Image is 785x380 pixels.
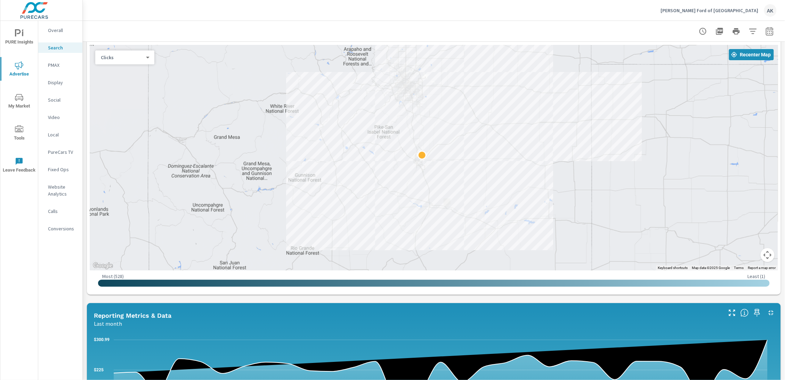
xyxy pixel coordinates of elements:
[734,266,744,270] a: Terms (opens in new tab)
[38,206,82,216] div: Calls
[48,27,77,34] p: Overall
[732,52,771,58] span: Recenter Map
[94,312,171,319] h5: Reporting Metrics & Data
[38,25,82,35] div: Overall
[761,248,775,262] button: Map camera controls
[2,125,36,142] span: Tools
[94,367,104,372] text: $225
[38,147,82,157] div: PureCars TV
[661,7,759,14] p: [PERSON_NAME] Ford of [GEOGRAPHIC_DATA]
[48,166,77,173] p: Fixed Ops
[48,62,77,69] p: PMAX
[48,79,77,86] p: Display
[748,266,776,270] a: Report a map error
[2,61,36,78] span: Advertise
[101,54,143,61] p: Clicks
[38,42,82,53] div: Search
[2,157,36,174] span: Leave Feedback
[48,44,77,51] p: Search
[38,182,82,199] div: Website Analytics
[752,307,763,318] span: Save this to your personalized report
[766,307,777,318] button: Minimize Widget
[729,49,774,60] button: Recenter Map
[38,95,82,105] div: Social
[2,93,36,110] span: My Market
[763,24,777,38] button: Select Date Range
[727,307,738,318] button: Make Fullscreen
[2,29,36,46] span: PURE Insights
[658,266,688,270] button: Keyboard shortcuts
[48,225,77,232] p: Conversions
[48,96,77,103] p: Social
[0,21,38,181] div: nav menu
[38,77,82,88] div: Display
[48,208,77,215] p: Calls
[38,112,82,122] div: Video
[764,4,777,17] div: AK
[102,273,124,279] p: Most ( 528 )
[48,131,77,138] p: Local
[746,24,760,38] button: Apply Filters
[38,164,82,175] div: Fixed Ops
[729,24,743,38] button: Print Report
[741,309,749,317] span: Understand Search data over time and see how metrics compare to each other.
[91,261,114,270] img: Google
[748,273,766,279] p: Least ( 1 )
[692,266,730,270] span: Map data ©2025 Google
[48,114,77,121] p: Video
[94,319,122,328] p: Last month
[38,60,82,70] div: PMAX
[48,183,77,197] p: Website Analytics
[48,149,77,156] p: PureCars TV
[713,24,727,38] button: "Export Report to PDF"
[38,129,82,140] div: Local
[95,54,149,61] div: Clicks
[38,223,82,234] div: Conversions
[94,338,110,342] text: $300.99
[91,261,114,270] a: Open this area in Google Maps (opens a new window)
